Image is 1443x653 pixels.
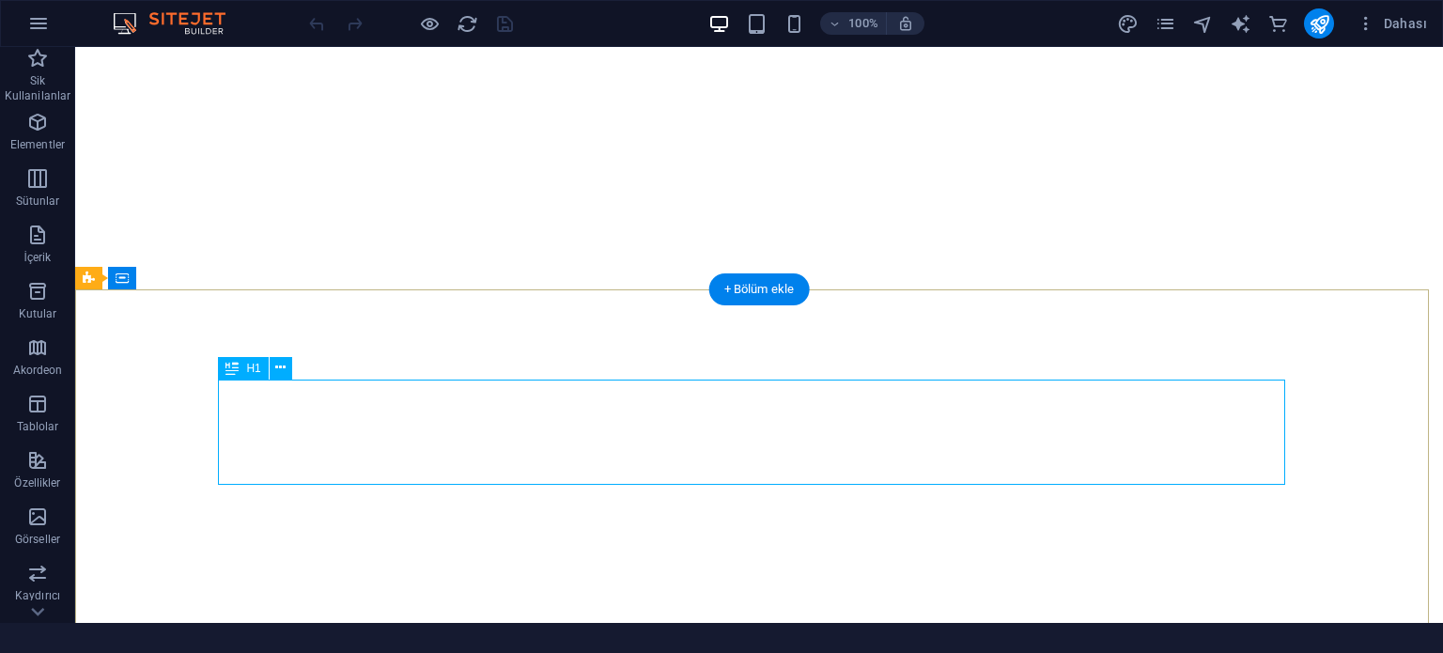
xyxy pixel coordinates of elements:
[1267,13,1289,35] i: Ticaret
[1349,8,1435,39] button: Dahası
[1192,13,1214,35] i: Navigatör
[1155,13,1176,35] i: Sayfalar (Ctrl+Alt+S)
[13,363,63,378] p: Akordeon
[108,12,249,35] img: Editor Logo
[709,273,810,305] div: + Bölüm ekle
[19,306,57,321] p: Kutular
[1309,13,1330,35] i: Yayınla
[1357,14,1427,33] span: Dahası
[246,363,260,374] span: H1
[23,250,51,265] p: İçerik
[848,12,878,35] h6: 100%
[17,419,59,434] p: Tablolar
[1304,8,1334,39] button: publish
[1116,12,1139,35] button: design
[1117,13,1139,35] i: Tasarım (Ctrl+Alt+Y)
[457,13,478,35] i: Sayfayı yeniden yükleyin
[418,12,441,35] button: Ön izleme modundan çıkıp düzenlemeye devam etmek için buraya tıklayın
[14,475,60,490] p: Özellikler
[1154,12,1176,35] button: pages
[820,12,887,35] button: 100%
[897,15,914,32] i: Yeniden boyutlandırmada yakınlaştırma düzeyini seçilen cihaza uyacak şekilde otomatik olarak ayarla.
[1230,13,1251,35] i: AI Writer
[15,532,60,547] p: Görseller
[10,137,65,152] p: Elementler
[1229,12,1251,35] button: text_generator
[1191,12,1214,35] button: navigator
[456,12,478,35] button: reload
[15,588,60,603] p: Kaydırıcı
[16,194,60,209] p: Sütunlar
[1266,12,1289,35] button: commerce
